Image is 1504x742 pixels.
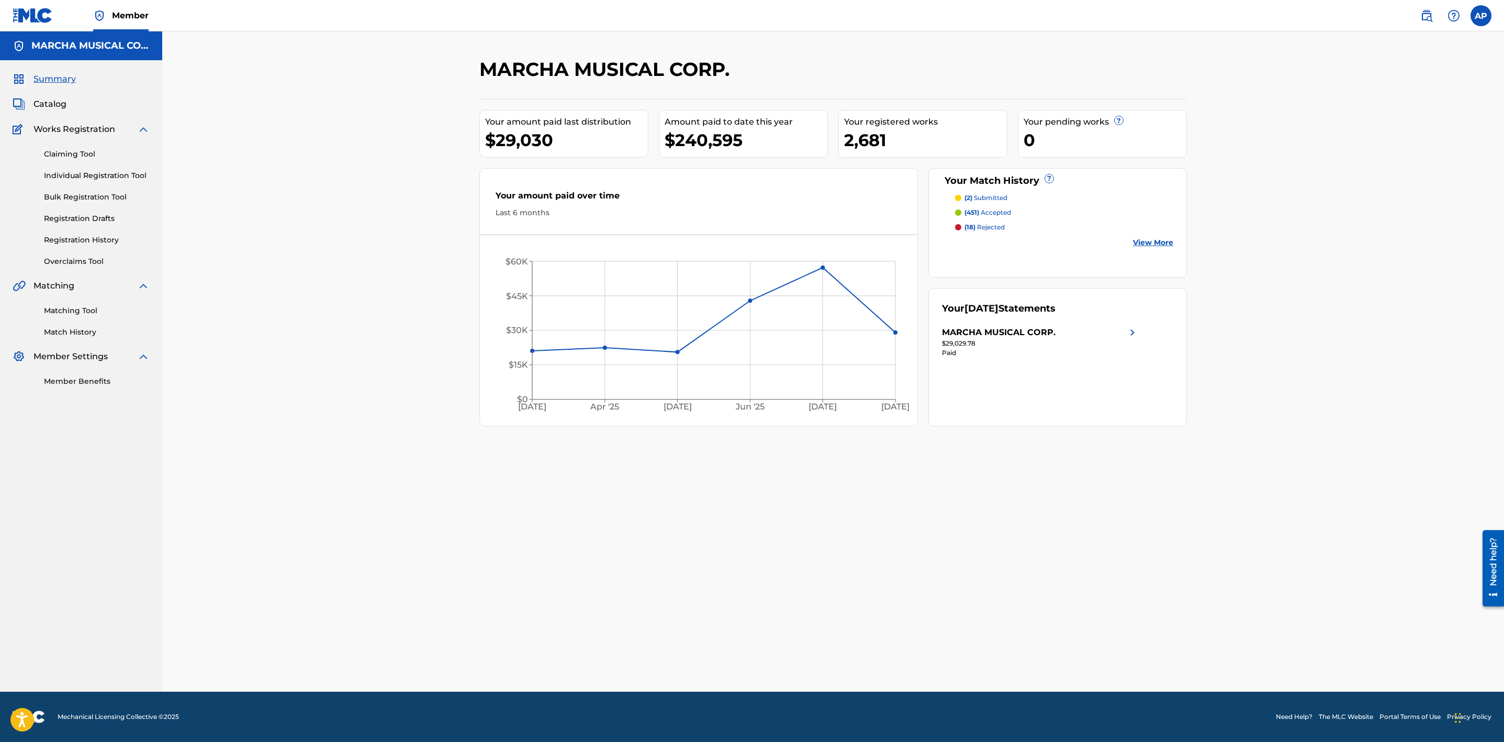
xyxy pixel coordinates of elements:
a: Registration History [44,235,150,246]
a: Match History [44,327,150,338]
div: Widget de chat [1452,692,1504,742]
img: right chevron icon [1126,326,1139,339]
a: MARCHA MUSICAL CORP.right chevron icon$29,029.78Paid [942,326,1139,358]
tspan: [DATE] [664,402,692,412]
a: (451) accepted [955,208,1174,217]
span: Member [112,9,149,21]
tspan: $0 [517,394,528,404]
img: Catalog [13,98,25,110]
tspan: [DATE] [809,402,837,412]
tspan: $45K [506,291,528,301]
a: CatalogCatalog [13,98,66,110]
div: Your amount paid over time [496,190,902,207]
img: Matching [13,280,26,292]
img: MLC Logo [13,8,53,23]
img: expand [137,280,150,292]
div: Your pending works [1024,116,1186,128]
div: User Menu [1471,5,1491,26]
span: (2) [964,194,972,202]
div: MARCHA MUSICAL CORP. [942,326,1056,339]
img: help [1447,9,1460,22]
a: Bulk Registration Tool [44,192,150,203]
div: 2,681 [844,128,1007,152]
a: Matching Tool [44,305,150,316]
tspan: Jun '25 [735,402,765,412]
span: Works Registration [33,123,115,136]
div: Help [1443,5,1464,26]
span: Summary [33,73,76,85]
img: Accounts [13,40,25,52]
a: Need Help? [1276,712,1312,722]
span: Catalog [33,98,66,110]
tspan: $15K [509,360,528,370]
img: search [1420,9,1433,22]
tspan: [DATE] [881,402,910,412]
iframe: Chat Widget [1452,692,1504,742]
span: Member Settings [33,350,108,363]
img: logo [13,711,45,723]
span: (451) [964,208,979,216]
div: 0 [1024,128,1186,152]
a: Privacy Policy [1447,712,1491,722]
a: (18) rejected [955,223,1174,232]
a: The MLC Website [1319,712,1373,722]
h5: MARCHA MUSICAL CORP. [31,40,150,52]
div: Paid [942,348,1139,358]
div: Your Match History [942,174,1174,188]
div: Last 6 months [496,207,902,218]
div: Amount paid to date this year [665,116,827,128]
tspan: Apr '25 [590,402,619,412]
a: Portal Terms of Use [1379,712,1441,722]
a: View More [1133,237,1173,248]
span: [DATE] [964,303,998,314]
div: Your Statements [942,302,1056,316]
p: submitted [964,193,1007,203]
div: Your amount paid last distribution [485,116,648,128]
a: Claiming Tool [44,149,150,160]
a: Public Search [1416,5,1437,26]
p: rejected [964,223,1005,232]
span: ? [1045,174,1053,183]
a: Registration Drafts [44,213,150,224]
div: $29,030 [485,128,648,152]
span: ? [1115,116,1123,125]
a: (2) submitted [955,193,1174,203]
a: Member Benefits [44,376,150,387]
tspan: $30K [506,325,528,335]
a: SummarySummary [13,73,76,85]
img: Summary [13,73,25,85]
div: $29,029.78 [942,339,1139,348]
img: expand [137,350,150,363]
img: expand [137,123,150,136]
iframe: Resource Center [1475,526,1504,610]
tspan: $60K [506,257,528,267]
img: Works Registration [13,123,26,136]
a: Overclaims Tool [44,256,150,267]
div: Arrastrar [1455,702,1461,734]
span: Matching [33,280,74,292]
div: $240,595 [665,128,827,152]
div: Your registered works [844,116,1007,128]
p: accepted [964,208,1011,217]
img: Top Rightsholder [93,9,106,22]
h2: MARCHA MUSICAL CORP. [479,58,735,81]
span: (18) [964,223,975,231]
span: Mechanical Licensing Collective © 2025 [58,712,179,722]
a: Individual Registration Tool [44,170,150,181]
img: Member Settings [13,350,25,363]
tspan: [DATE] [518,402,546,412]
